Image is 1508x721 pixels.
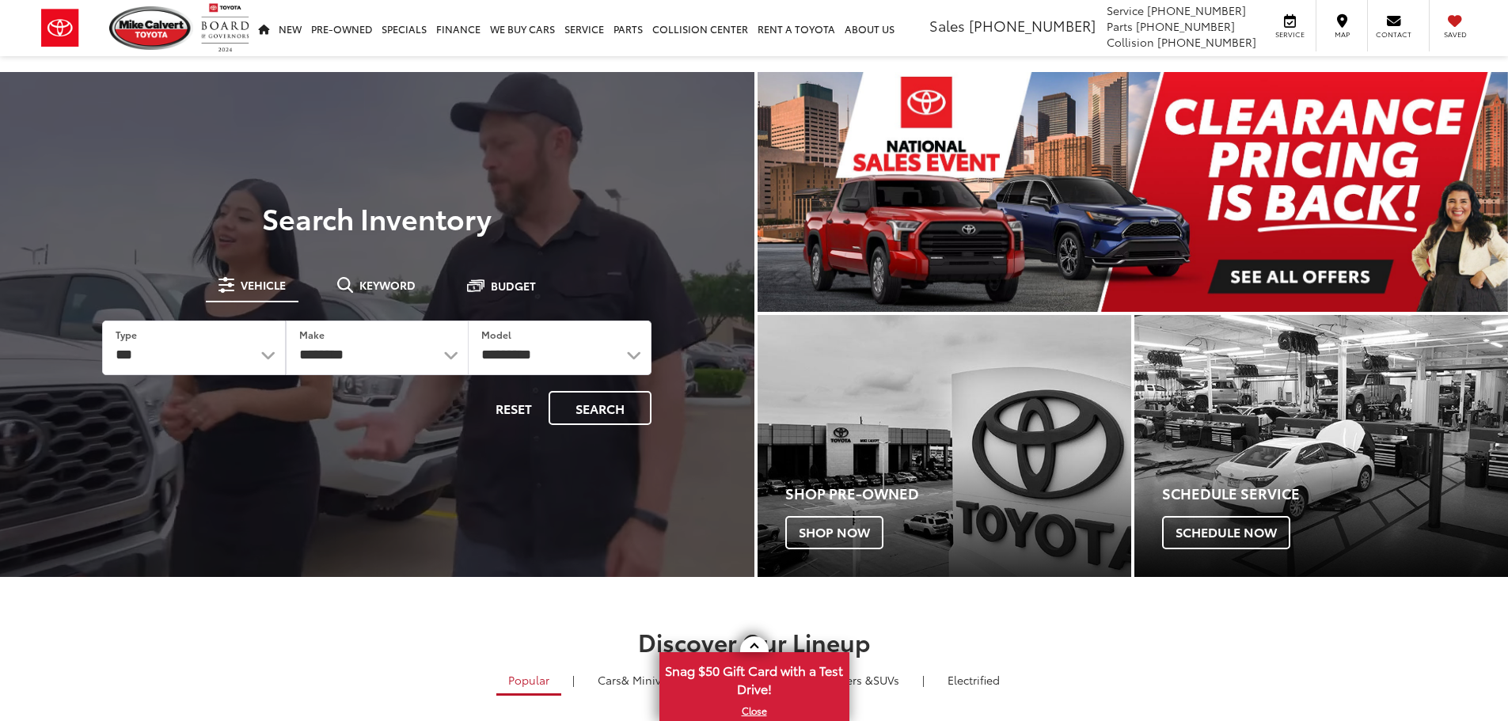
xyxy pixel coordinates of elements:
[969,15,1096,36] span: [PHONE_NUMBER]
[359,279,416,290] span: Keyword
[1162,486,1508,502] h4: Schedule Service
[586,666,686,693] a: Cars
[1376,29,1411,40] span: Contact
[1324,29,1359,40] span: Map
[196,628,1312,655] h2: Discover Our Lineup
[482,391,545,425] button: Reset
[568,672,579,688] li: |
[491,280,536,291] span: Budget
[1107,2,1144,18] span: Service
[299,328,325,341] label: Make
[109,6,193,50] img: Mike Calvert Toyota
[1107,18,1133,34] span: Parts
[1134,315,1508,577] a: Schedule Service Schedule Now
[1107,34,1154,50] span: Collision
[1162,516,1290,549] span: Schedule Now
[1272,29,1308,40] span: Service
[66,202,688,233] h3: Search Inventory
[758,315,1131,577] a: Shop Pre-Owned Shop Now
[758,315,1131,577] div: Toyota
[785,486,1131,502] h4: Shop Pre-Owned
[496,666,561,696] a: Popular
[785,516,883,549] span: Shop Now
[621,672,674,688] span: & Minivan
[1134,315,1508,577] div: Toyota
[1438,29,1472,40] span: Saved
[481,328,511,341] label: Model
[918,672,929,688] li: |
[116,328,137,341] label: Type
[1136,18,1235,34] span: [PHONE_NUMBER]
[929,15,965,36] span: Sales
[936,666,1012,693] a: Electrified
[241,279,286,290] span: Vehicle
[549,391,651,425] button: Search
[1147,2,1246,18] span: [PHONE_NUMBER]
[1157,34,1256,50] span: [PHONE_NUMBER]
[661,654,848,702] span: Snag $50 Gift Card with a Test Drive!
[792,666,911,693] a: SUVs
